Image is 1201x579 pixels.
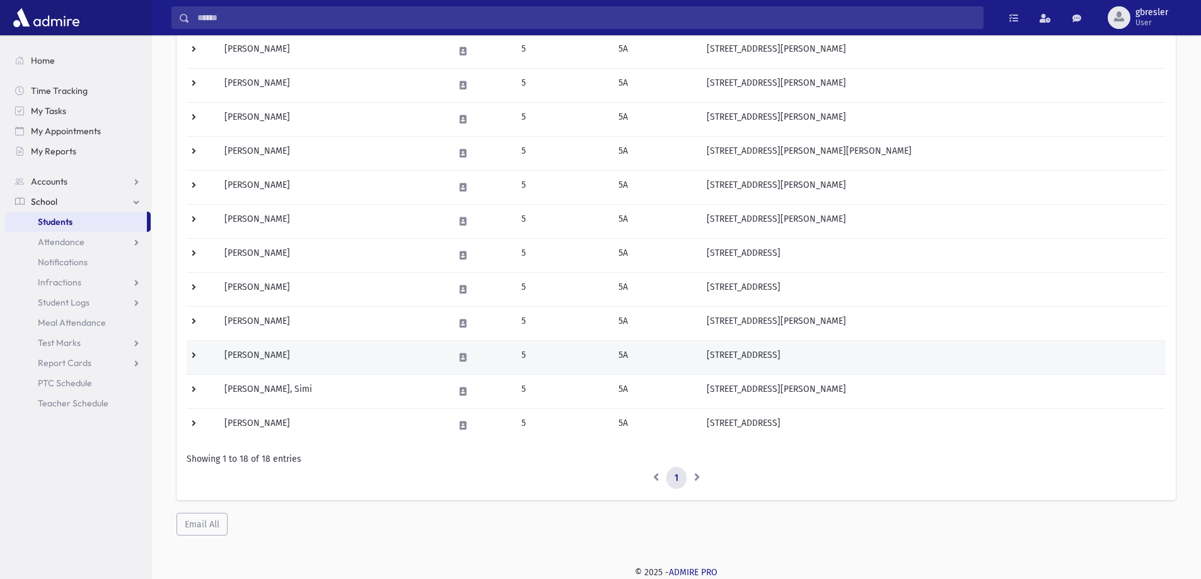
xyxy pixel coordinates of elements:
[514,238,611,272] td: 5
[699,340,1166,374] td: [STREET_ADDRESS]
[5,292,151,312] a: Student Logs
[699,68,1166,102] td: [STREET_ADDRESS][PERSON_NAME]
[514,170,611,204] td: 5
[31,176,67,187] span: Accounts
[217,170,446,204] td: [PERSON_NAME]
[514,102,611,136] td: 5
[611,374,699,408] td: 5A
[1135,8,1168,18] span: gbresler
[611,34,699,68] td: 5A
[31,146,76,157] span: My Reports
[31,125,101,137] span: My Appointments
[38,317,106,328] span: Meal Attendance
[217,68,446,102] td: [PERSON_NAME]
[31,85,88,96] span: Time Tracking
[217,204,446,238] td: [PERSON_NAME]
[38,277,81,288] span: Infractions
[217,306,446,340] td: [PERSON_NAME]
[611,272,699,306] td: 5A
[5,101,151,121] a: My Tasks
[5,373,151,393] a: PTC Schedule
[5,81,151,101] a: Time Tracking
[31,196,57,207] span: School
[187,452,1166,466] div: Showing 1 to 18 of 18 entries
[217,136,446,170] td: [PERSON_NAME]
[171,566,1181,579] div: © 2025 -
[699,204,1166,238] td: [STREET_ADDRESS][PERSON_NAME]
[5,212,147,232] a: Students
[5,232,151,252] a: Attendance
[699,374,1166,408] td: [STREET_ADDRESS][PERSON_NAME]
[666,467,687,490] a: 1
[5,333,151,353] a: Test Marks
[217,102,446,136] td: [PERSON_NAME]
[514,68,611,102] td: 5
[38,236,84,248] span: Attendance
[1135,18,1168,28] span: User
[699,272,1166,306] td: [STREET_ADDRESS]
[5,171,151,192] a: Accounts
[611,136,699,170] td: 5A
[514,204,611,238] td: 5
[217,34,446,68] td: [PERSON_NAME]
[699,238,1166,272] td: [STREET_ADDRESS]
[699,102,1166,136] td: [STREET_ADDRESS][PERSON_NAME]
[5,272,151,292] a: Infractions
[31,55,55,66] span: Home
[38,357,91,369] span: Report Cards
[699,170,1166,204] td: [STREET_ADDRESS][PERSON_NAME]
[190,6,983,29] input: Search
[5,192,151,212] a: School
[217,238,446,272] td: [PERSON_NAME]
[699,34,1166,68] td: [STREET_ADDRESS][PERSON_NAME]
[5,252,151,272] a: Notifications
[5,50,151,71] a: Home
[611,68,699,102] td: 5A
[611,306,699,340] td: 5A
[5,121,151,141] a: My Appointments
[38,256,88,268] span: Notifications
[217,272,446,306] td: [PERSON_NAME]
[217,374,446,408] td: [PERSON_NAME], Simi
[31,105,66,117] span: My Tasks
[5,393,151,413] a: Teacher Schedule
[514,34,611,68] td: 5
[669,567,717,578] a: ADMIRE PRO
[699,136,1166,170] td: [STREET_ADDRESS][PERSON_NAME][PERSON_NAME]
[514,374,611,408] td: 5
[514,136,611,170] td: 5
[10,5,83,30] img: AdmirePro
[611,408,699,442] td: 5A
[611,204,699,238] td: 5A
[217,408,446,442] td: [PERSON_NAME]
[5,312,151,333] a: Meal Attendance
[38,337,81,348] span: Test Marks
[611,102,699,136] td: 5A
[611,238,699,272] td: 5A
[611,340,699,374] td: 5A
[177,513,228,536] button: Email All
[699,408,1166,442] td: [STREET_ADDRESS]
[38,216,73,227] span: Students
[38,377,92,389] span: PTC Schedule
[514,340,611,374] td: 5
[217,340,446,374] td: [PERSON_NAME]
[514,272,611,306] td: 5
[611,170,699,204] td: 5A
[5,141,151,161] a: My Reports
[5,353,151,373] a: Report Cards
[38,297,90,308] span: Student Logs
[514,408,611,442] td: 5
[38,398,108,409] span: Teacher Schedule
[699,306,1166,340] td: [STREET_ADDRESS][PERSON_NAME]
[514,306,611,340] td: 5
